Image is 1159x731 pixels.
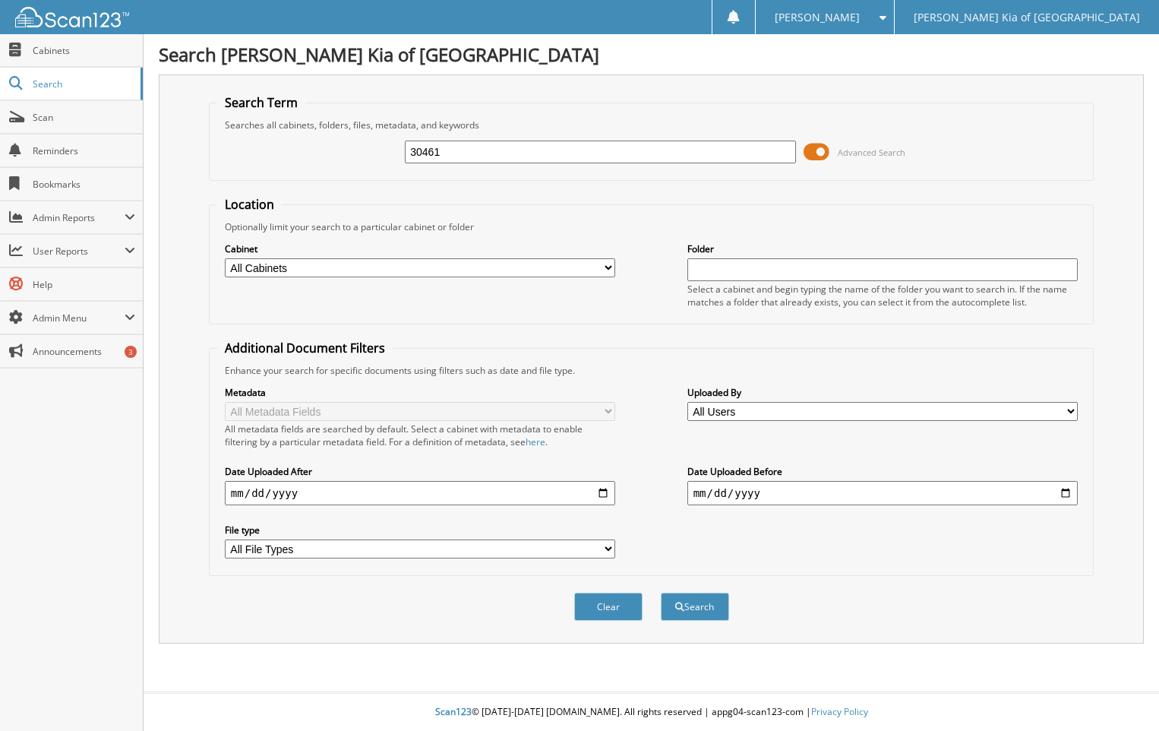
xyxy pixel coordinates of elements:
[687,242,1078,255] label: Folder
[687,465,1078,478] label: Date Uploaded Before
[33,144,135,157] span: Reminders
[225,242,615,255] label: Cabinet
[217,119,1085,131] div: Searches all cabinets, folders, files, metadata, and keywords
[144,694,1159,731] div: © [DATE]-[DATE] [DOMAIN_NAME]. All rights reserved | appg04-scan123-com |
[225,386,615,399] label: Metadata
[687,481,1078,505] input: end
[217,196,282,213] legend: Location
[217,220,1085,233] div: Optionally limit your search to a particular cabinet or folder
[33,345,135,358] span: Announcements
[33,44,135,57] span: Cabinets
[33,278,135,291] span: Help
[33,111,135,124] span: Scan
[225,524,615,536] label: File type
[33,78,133,90] span: Search
[33,245,125,258] span: User Reports
[33,178,135,191] span: Bookmarks
[775,13,860,22] span: [PERSON_NAME]
[435,705,472,718] span: Scan123
[225,422,615,448] div: All metadata fields are searched by default. Select a cabinet with metadata to enable filtering b...
[33,312,125,324] span: Admin Menu
[838,147,905,158] span: Advanced Search
[33,211,125,224] span: Admin Reports
[574,593,643,621] button: Clear
[15,7,129,27] img: scan123-logo-white.svg
[217,364,1085,377] div: Enhance your search for specific documents using filters such as date and file type.
[225,481,615,505] input: start
[914,13,1140,22] span: [PERSON_NAME] Kia of [GEOGRAPHIC_DATA]
[687,386,1078,399] label: Uploaded By
[217,94,305,111] legend: Search Term
[811,705,868,718] a: Privacy Policy
[217,340,393,356] legend: Additional Document Filters
[159,42,1144,67] h1: Search [PERSON_NAME] Kia of [GEOGRAPHIC_DATA]
[687,283,1078,309] div: Select a cabinet and begin typing the name of the folder you want to search in. If the name match...
[526,435,545,448] a: here
[125,346,137,358] div: 3
[225,465,615,478] label: Date Uploaded After
[661,593,729,621] button: Search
